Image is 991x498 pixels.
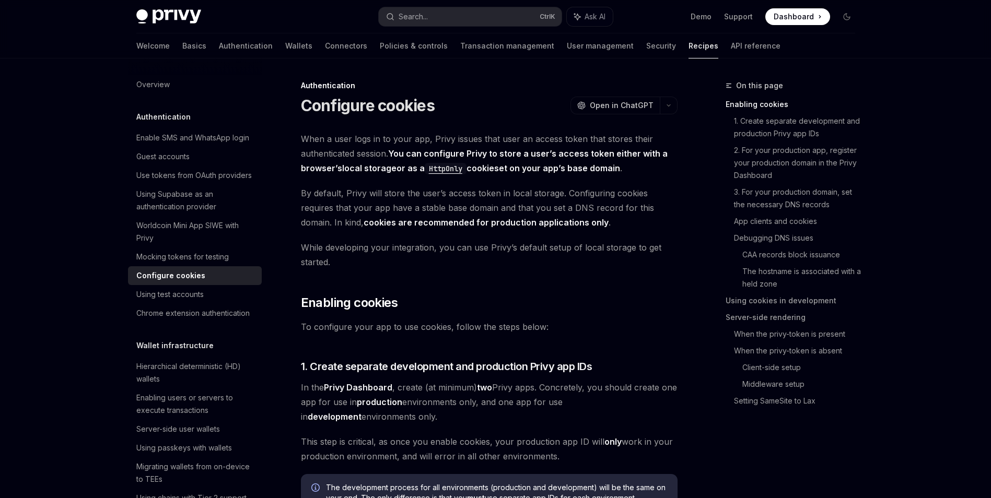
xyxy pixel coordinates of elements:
span: By default, Privy will store the user’s access token in local storage. Configuring cookies requir... [301,186,678,230]
a: Hierarchical deterministic (HD) wallets [128,357,262,388]
a: Mocking tokens for testing [128,247,262,266]
a: Wallets [285,33,312,58]
a: Using test accounts [128,285,262,304]
div: Migrating wallets from on-device to TEEs [136,460,255,485]
div: Search... [399,10,428,23]
a: Enable SMS and WhatsApp login [128,128,262,147]
a: Privy Dashboard [324,382,392,393]
a: Connectors [325,33,367,58]
a: Chrome extension authentication [128,304,262,323]
a: Basics [182,33,206,58]
a: The hostname is associated with a held zone [742,263,864,292]
a: Configure cookies [128,266,262,285]
div: Using test accounts [136,288,204,301]
div: Configure cookies [136,269,205,282]
span: On this page [736,79,783,92]
div: Chrome extension authentication [136,307,250,319]
a: 1. Create separate development and production Privy app IDs [734,113,864,142]
div: Mocking tokens for testing [136,251,229,263]
div: Worldcoin Mini App SIWE with Privy [136,219,255,244]
a: Guest accounts [128,147,262,166]
a: App clients and cookies [734,213,864,230]
div: Overview [136,78,170,91]
span: When a user logs in to your app, Privy issues that user an access token that stores their authent... [301,132,678,175]
span: This step is critical, as once you enable cookies, your production app ID will work in your produ... [301,434,678,464]
button: Search...CtrlK [379,7,562,26]
strong: production [357,397,402,407]
a: Using Supabase as an authentication provider [128,185,262,216]
span: Open in ChatGPT [590,100,654,111]
strong: You can configure Privy to store a user’s access token either with a browser’s or as a set on you... [301,148,668,174]
a: Server-side user wallets [128,420,262,438]
a: Transaction management [460,33,554,58]
svg: Info [311,483,322,494]
a: Server-side rendering [726,309,864,326]
span: To configure your app to use cookies, follow the steps below: [301,319,678,334]
a: Client-side setup [742,359,864,376]
span: In the , create (at minimum) Privy apps. Concretely, you should create one app for use in environ... [301,380,678,424]
a: Setting SameSite to Lax [734,393,864,409]
div: Enabling users or servers to execute transactions [136,392,255,417]
a: Migrating wallets from on-device to TEEs [128,457,262,489]
a: Policies & controls [380,33,448,58]
div: Using Supabase as an authentication provider [136,188,255,213]
a: When the privy-token is absent [734,342,864,359]
strong: cookies are recommended for production applications only [364,217,609,228]
a: API reference [731,33,780,58]
div: Using passkeys with wallets [136,442,232,454]
div: Authentication [301,80,678,91]
div: Use tokens from OAuth providers [136,169,252,182]
a: When the privy-token is present [734,326,864,342]
a: Support [724,11,753,22]
a: Worldcoin Mini App SIWE with Privy [128,216,262,247]
img: dark logo [136,9,201,24]
a: Enabling users or servers to execute transactions [128,388,262,420]
span: While developing your integration, you can use Privy’s default setup of local storage to get star... [301,240,678,269]
div: Hierarchical deterministic (HD) wallets [136,360,255,385]
div: Server-side user wallets [136,423,220,435]
h5: Authentication [136,111,191,123]
a: User management [567,33,634,58]
div: Enable SMS and WhatsApp login [136,132,249,144]
a: Dashboard [765,8,830,25]
span: 1. Create separate development and production Privy app IDs [301,359,592,374]
h1: Configure cookies [301,96,435,115]
span: Dashboard [774,11,814,22]
span: Ctrl K [540,13,555,21]
a: Enabling cookies [726,96,864,113]
a: 3. For your production domain, set the necessary DNS records [734,184,864,213]
a: Using passkeys with wallets [128,438,262,457]
div: Guest accounts [136,150,190,163]
strong: only [604,436,622,447]
a: Middleware setup [742,376,864,393]
a: local storage [342,163,397,174]
span: Enabling cookies [301,294,398,311]
a: Debugging DNS issues [734,230,864,246]
button: Ask AI [567,7,613,26]
strong: development [308,411,362,422]
h5: Wallet infrastructure [136,339,214,352]
strong: two [477,382,492,393]
code: HttpOnly [425,163,467,174]
a: Security [646,33,676,58]
button: Open in ChatGPT [570,97,660,114]
a: CAA records block issuance [742,246,864,263]
a: Authentication [219,33,273,58]
button: Toggle dark mode [838,8,855,25]
a: Overview [128,75,262,94]
a: Demo [691,11,712,22]
span: Ask AI [585,11,605,22]
a: HttpOnlycookie [425,163,494,173]
a: Recipes [689,33,718,58]
a: Use tokens from OAuth providers [128,166,262,185]
a: Welcome [136,33,170,58]
a: Using cookies in development [726,292,864,309]
a: 2. For your production app, register your production domain in the Privy Dashboard [734,142,864,184]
